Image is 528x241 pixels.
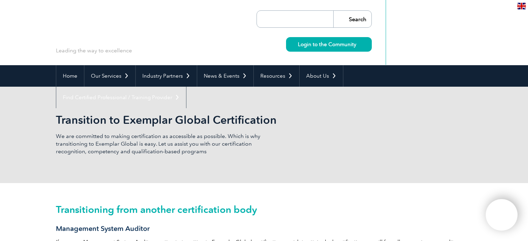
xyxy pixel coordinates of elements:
h2: Transitioning from another certification body [56,204,472,215]
a: Resources [254,65,299,87]
a: Industry Partners [136,65,197,87]
a: Find Certified Professional / Training Provider [56,87,186,108]
p: Leading the way to excellence [56,47,132,54]
a: Home [56,65,84,87]
a: Login to the Community [286,37,372,52]
img: svg+xml;nitro-empty-id=MTM3ODoxMTY=-1;base64,PHN2ZyB2aWV3Qm94PSIwIDAgNDAwIDQwMCIgd2lkdGg9IjQwMCIg... [493,206,510,224]
h3: Management System Auditor [56,224,472,233]
p: We are committed to making certification as accessible as possible. Which is why transitioning to... [56,132,264,155]
a: Our Services [84,65,135,87]
img: en [517,3,526,9]
input: Search [333,11,371,27]
img: svg+xml;nitro-empty-id=MzU4OjIyMw==-1;base64,PHN2ZyB2aWV3Qm94PSIwIDAgMTEgMTEiIHdpZHRoPSIxMSIgaGVp... [356,42,360,46]
h2: Transition to Exemplar Global Certification [56,114,347,126]
a: News & Events [197,65,253,87]
a: About Us [300,65,343,87]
